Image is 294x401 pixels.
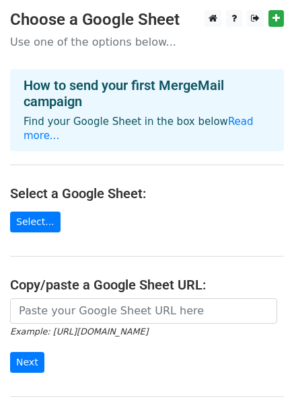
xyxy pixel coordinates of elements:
p: Find your Google Sheet in the box below [24,115,270,143]
a: Select... [10,212,61,232]
h4: Copy/paste a Google Sheet URL: [10,277,284,293]
a: Read more... [24,116,254,142]
h4: Select a Google Sheet: [10,185,284,202]
input: Paste your Google Sheet URL here [10,298,277,324]
p: Use one of the options below... [10,35,284,49]
input: Next [10,352,44,373]
h4: How to send your first MergeMail campaign [24,77,270,109]
h3: Choose a Google Sheet [10,10,284,30]
small: Example: [URL][DOMAIN_NAME] [10,326,148,337]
